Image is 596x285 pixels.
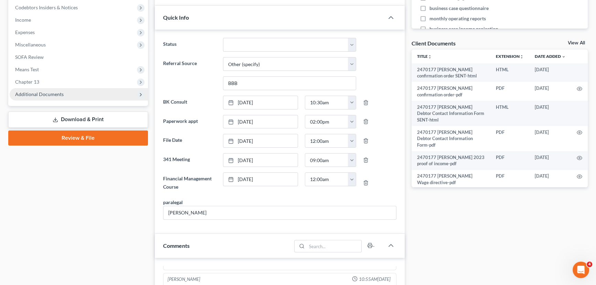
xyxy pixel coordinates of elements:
a: [DATE] [223,154,297,167]
input: -- : -- [305,173,349,186]
i: unfold_more [520,55,524,59]
td: PDF [490,151,529,170]
td: [DATE] [529,126,571,151]
label: BK Consult [160,96,220,109]
span: Expenses [15,29,35,35]
span: monthly operating reports [429,15,486,22]
span: Miscellaneous [15,42,46,47]
input: -- : -- [305,96,349,109]
a: [DATE] [223,115,297,128]
label: 341 Meeting [160,153,220,167]
span: business case questionnaire [429,5,489,12]
td: [DATE] [529,82,571,101]
span: Income [15,17,31,23]
label: Status [160,38,220,52]
input: Search... [307,240,361,252]
span: Codebtors Insiders & Notices [15,4,78,10]
td: [DATE] [529,151,571,170]
span: Quick Info [163,14,189,21]
a: Extensionunfold_more [496,54,524,59]
input: -- [163,206,396,219]
a: Titleunfold_more [417,54,432,59]
label: Financial Management Course [160,172,220,193]
span: SOFA Review [15,54,44,60]
span: Means Test [15,66,39,72]
div: [PERSON_NAME] [168,276,200,283]
i: expand_more [562,55,566,59]
td: HTML [490,101,529,126]
div: paralegal [163,199,183,206]
a: Date Added expand_more [535,54,566,59]
td: 2470177 [PERSON_NAME] Debtor Contact Information Form SENT-html [412,101,491,126]
div: Client Documents [412,40,456,47]
span: 10:55AM[DATE] [359,276,391,283]
td: PDF [490,170,529,189]
a: SOFA Review [10,51,148,63]
td: 2470177 [PERSON_NAME] confirmation order-pdf [412,82,491,101]
label: Referral Source [160,57,220,90]
span: business case income projection [429,25,498,32]
td: HTML [490,63,529,82]
td: 2470177 [PERSON_NAME] 2023 proof of income-pdf [412,151,491,170]
input: -- : -- [305,154,349,167]
span: Additional Documents [15,91,64,97]
input: Other Referral Source [223,77,356,90]
span: Chapter 13 [15,79,39,85]
a: [DATE] [223,173,297,186]
i: unfold_more [428,55,432,59]
td: PDF [490,126,529,151]
input: -- : -- [305,115,349,128]
td: PDF [490,82,529,101]
iframe: Intercom live chat [573,262,589,278]
a: View All [568,41,585,45]
label: File Date [160,134,220,148]
input: -- : -- [305,134,349,147]
a: [DATE] [223,96,297,109]
span: Comments [163,242,190,249]
td: [DATE] [529,170,571,189]
td: 2470177 [PERSON_NAME] Wage directive-pdf [412,170,491,189]
label: Paperwork appt [160,115,220,129]
a: Review & File [8,130,148,146]
a: [DATE] [223,134,297,147]
td: 2470177 [PERSON_NAME] confirmation order SENT-html [412,63,491,82]
td: [DATE] [529,101,571,126]
a: Download & Print [8,112,148,128]
td: [DATE] [529,63,571,82]
span: 4 [587,262,592,267]
td: 2470177 [PERSON_NAME] Debtor Contact Information Form-pdf [412,126,491,151]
